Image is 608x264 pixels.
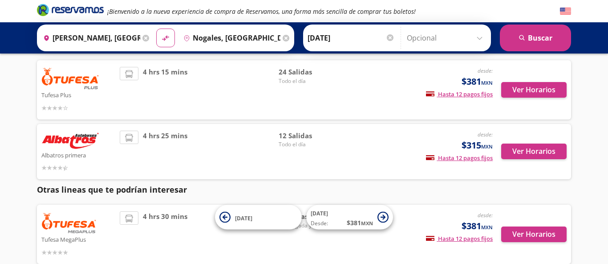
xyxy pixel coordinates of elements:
[37,184,571,196] p: Otras lineas que te podrían interesar
[426,235,493,243] span: Hasta 12 pagos fijos
[481,79,493,86] small: MXN
[306,205,393,230] button: [DATE]Desde:$381MXN
[361,220,373,227] small: MXN
[426,90,493,98] span: Hasta 12 pagos fijos
[41,131,99,149] img: Albatros primera
[501,82,567,98] button: Ver Horarios
[481,224,493,231] small: MXN
[462,219,493,233] span: $381
[481,143,493,150] small: MXN
[107,7,416,16] em: ¡Bienvenido a la nueva experiencia de compra de Reservamos, una forma más sencilla de comprar tus...
[41,234,115,244] p: Tufesa MegaPlus
[462,139,493,152] span: $315
[311,210,328,217] span: [DATE]
[37,3,104,16] i: Brand Logo
[426,154,493,162] span: Hasta 12 pagos fijos
[462,75,493,88] span: $381
[279,140,341,148] span: Todo el día
[279,67,341,77] span: 24 Salidas
[407,27,486,49] input: Opcional
[180,27,280,49] input: Buscar Destino
[41,67,99,89] img: Tufesa Plus
[311,219,328,227] span: Desde:
[478,131,493,138] em: desde:
[478,67,493,74] em: desde:
[347,218,373,227] span: $ 381
[41,211,97,234] img: Tufesa MegaPlus
[235,214,252,222] span: [DATE]
[143,131,187,173] span: 4 hrs 25 mins
[37,3,104,19] a: Brand Logo
[279,77,341,85] span: Todo el día
[41,89,115,100] p: Tufesa Plus
[501,227,567,242] button: Ver Horarios
[143,211,187,257] span: 4 hrs 30 mins
[478,211,493,219] em: desde:
[279,131,341,141] span: 12 Salidas
[560,6,571,17] button: English
[501,144,567,159] button: Ver Horarios
[41,149,115,160] p: Albatros primera
[143,67,187,113] span: 4 hrs 15 mins
[40,27,140,49] input: Buscar Origen
[215,205,302,230] button: [DATE]
[308,27,395,49] input: Elegir Fecha
[500,25,571,51] button: Buscar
